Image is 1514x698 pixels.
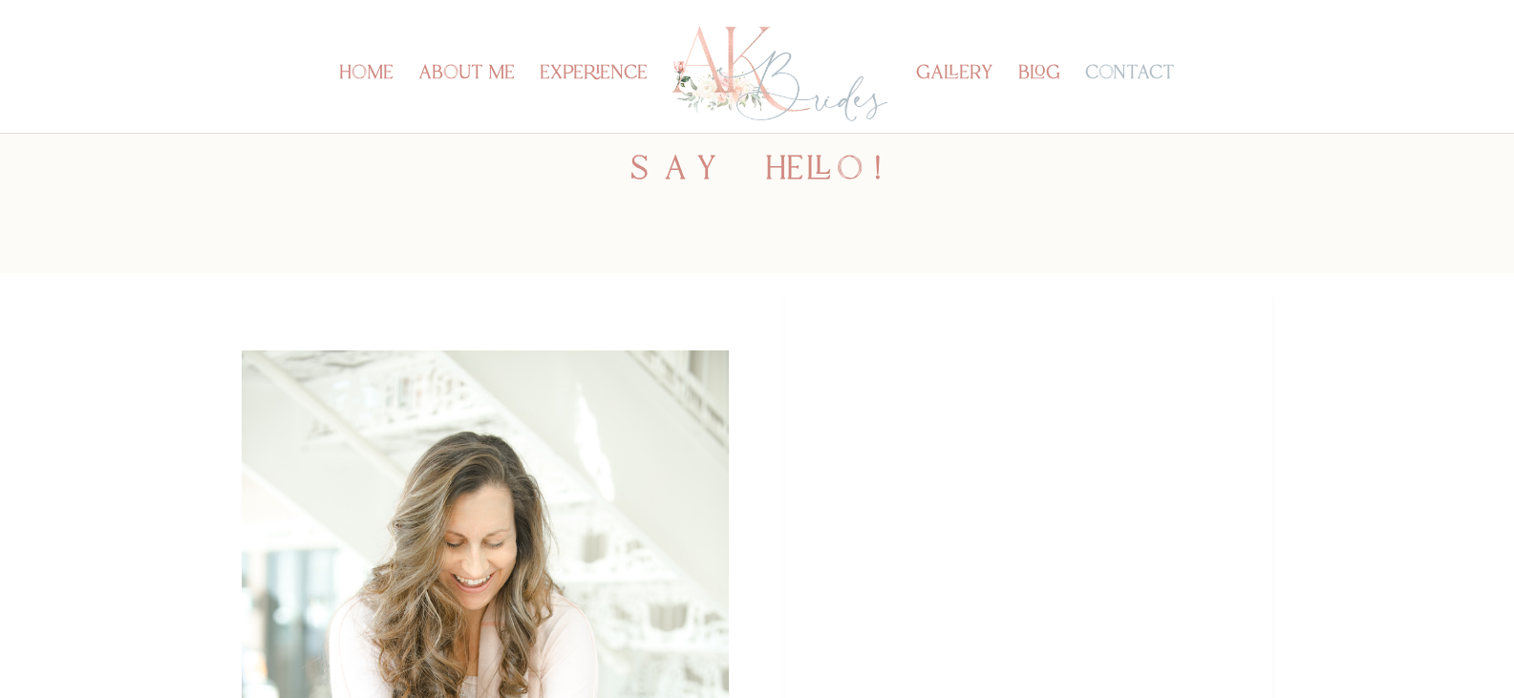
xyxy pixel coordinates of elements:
h2: say hello! [242,154,1273,196]
img: Los Angeles Wedding Planner - AK Brides [669,21,891,127]
a: gallery [916,67,993,133]
a: home [339,67,394,133]
a: about me [418,67,515,133]
a: contact [1085,67,1175,133]
a: blog [1018,67,1060,133]
a: experience [540,67,648,133]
